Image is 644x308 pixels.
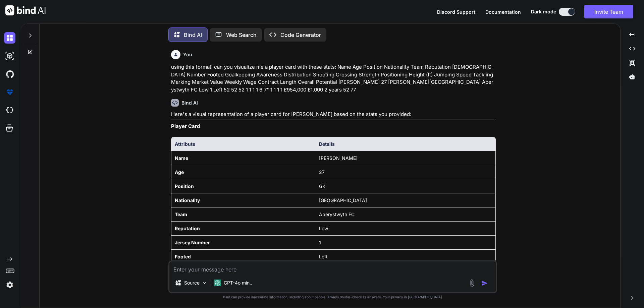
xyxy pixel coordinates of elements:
[175,211,187,217] strong: Team
[5,5,46,15] img: Bind AI
[175,155,188,161] strong: Name
[319,141,335,147] strong: Details
[175,169,184,175] strong: Age
[316,165,495,179] td: 27
[584,5,633,18] button: Invite Team
[184,280,200,286] p: Source
[531,8,556,15] span: Dark mode
[280,31,321,39] p: Code Generator
[175,197,200,203] strong: Nationality
[226,31,257,39] p: Web Search
[4,68,15,80] img: githubDark
[316,193,495,207] td: [GEOGRAPHIC_DATA]
[4,86,15,98] img: premium
[316,222,495,236] td: Low
[437,8,475,15] button: Discord Support
[171,63,496,94] p: using this format, can you visualize me a player card with these stats: Name Age Position Nationa...
[481,280,488,287] img: icon
[175,240,210,245] strong: Jersey Number
[175,141,195,147] strong: Attribute
[171,123,200,129] strong: Player Card
[4,105,15,116] img: cloudideIcon
[184,31,202,39] p: Bind AI
[316,207,495,222] td: Aberystwyth FC
[485,8,521,15] button: Documentation
[175,183,194,189] strong: Position
[4,279,15,291] img: settings
[224,280,252,286] p: GPT-4o min..
[171,111,496,118] p: Here's a visual representation of a player card for [PERSON_NAME] based on the stats you provided:
[175,226,200,231] strong: Reputation
[316,236,495,250] td: 1
[468,279,476,287] img: attachment
[202,280,207,286] img: Pick Models
[316,179,495,193] td: GK
[437,9,475,15] span: Discord Support
[316,151,495,165] td: [PERSON_NAME]
[175,254,191,259] strong: Footed
[181,100,198,106] h6: Bind AI
[214,280,221,286] img: GPT-4o mini
[183,51,192,58] h6: You
[485,9,521,15] span: Documentation
[316,250,495,264] td: Left
[168,295,497,300] p: Bind can provide inaccurate information, including about people. Always double-check its answers....
[4,32,15,44] img: darkChat
[4,50,15,62] img: darkAi-studio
